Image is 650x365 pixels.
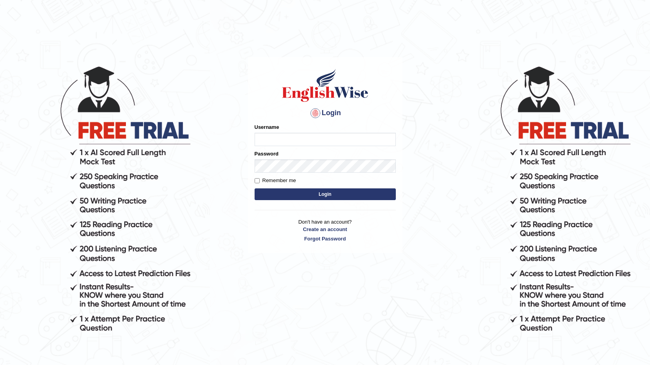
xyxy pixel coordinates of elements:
[280,68,370,103] img: Logo of English Wise sign in for intelligent practice with AI
[255,235,396,242] a: Forgot Password
[255,188,396,200] button: Login
[255,218,396,242] p: Don't have an account?
[255,150,279,157] label: Password
[255,178,260,183] input: Remember me
[255,226,396,233] a: Create an account
[255,107,396,119] h4: Login
[255,123,279,131] label: Username
[255,177,296,184] label: Remember me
